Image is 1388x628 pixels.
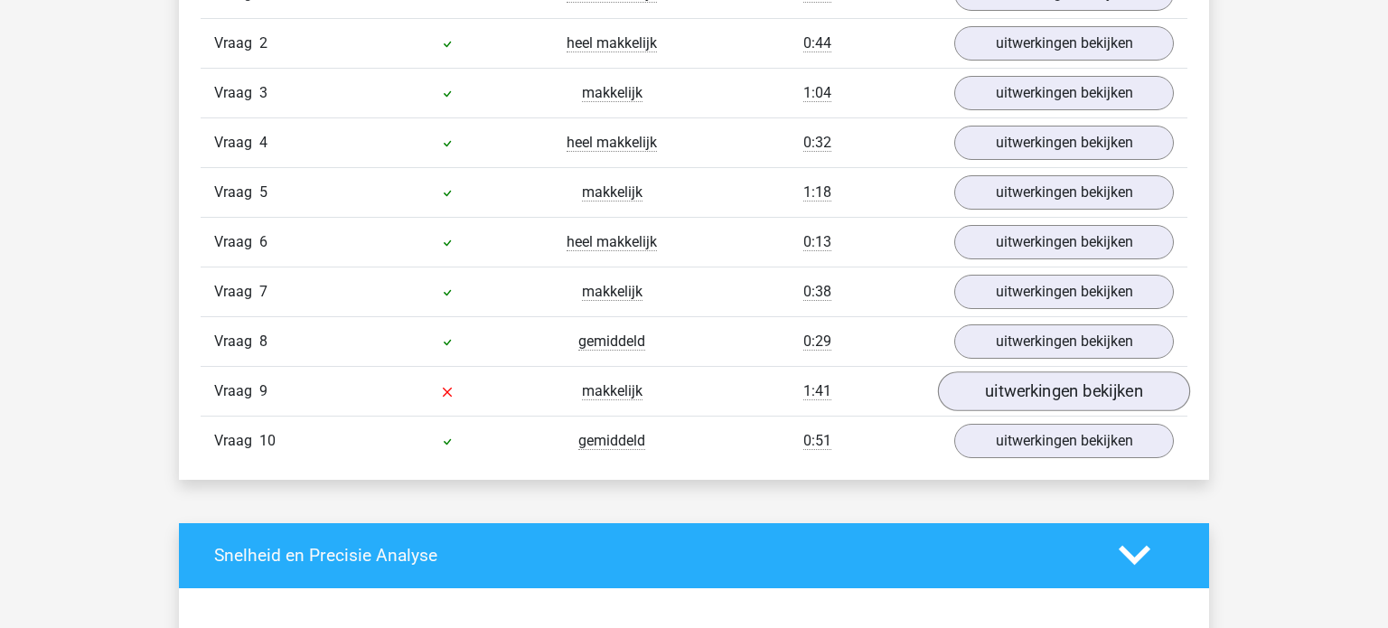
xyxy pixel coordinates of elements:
[259,333,267,350] span: 8
[214,132,259,154] span: Vraag
[803,34,831,52] span: 0:44
[803,432,831,450] span: 0:51
[582,382,642,400] span: makkelijk
[582,183,642,202] span: makkelijk
[214,182,259,203] span: Vraag
[803,382,831,400] span: 1:41
[954,275,1174,309] a: uitwerkingen bekijken
[567,34,657,52] span: heel makkelijk
[954,26,1174,61] a: uitwerkingen bekijken
[214,430,259,452] span: Vraag
[259,432,276,449] span: 10
[803,134,831,152] span: 0:32
[954,424,1174,458] a: uitwerkingen bekijken
[954,175,1174,210] a: uitwerkingen bekijken
[214,33,259,54] span: Vraag
[954,324,1174,359] a: uitwerkingen bekijken
[567,134,657,152] span: heel makkelijk
[582,84,642,102] span: makkelijk
[259,34,267,52] span: 2
[567,233,657,251] span: heel makkelijk
[578,432,645,450] span: gemiddeld
[803,233,831,251] span: 0:13
[938,371,1190,411] a: uitwerkingen bekijken
[259,382,267,399] span: 9
[259,134,267,151] span: 4
[578,333,645,351] span: gemiddeld
[803,283,831,301] span: 0:38
[803,84,831,102] span: 1:04
[954,225,1174,259] a: uitwerkingen bekijken
[582,283,642,301] span: makkelijk
[214,82,259,104] span: Vraag
[259,183,267,201] span: 5
[214,331,259,352] span: Vraag
[214,281,259,303] span: Vraag
[803,333,831,351] span: 0:29
[954,126,1174,160] a: uitwerkingen bekijken
[954,76,1174,110] a: uitwerkingen bekijken
[803,183,831,202] span: 1:18
[214,545,1092,566] h4: Snelheid en Precisie Analyse
[214,231,259,253] span: Vraag
[259,233,267,250] span: 6
[259,283,267,300] span: 7
[259,84,267,101] span: 3
[214,380,259,402] span: Vraag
